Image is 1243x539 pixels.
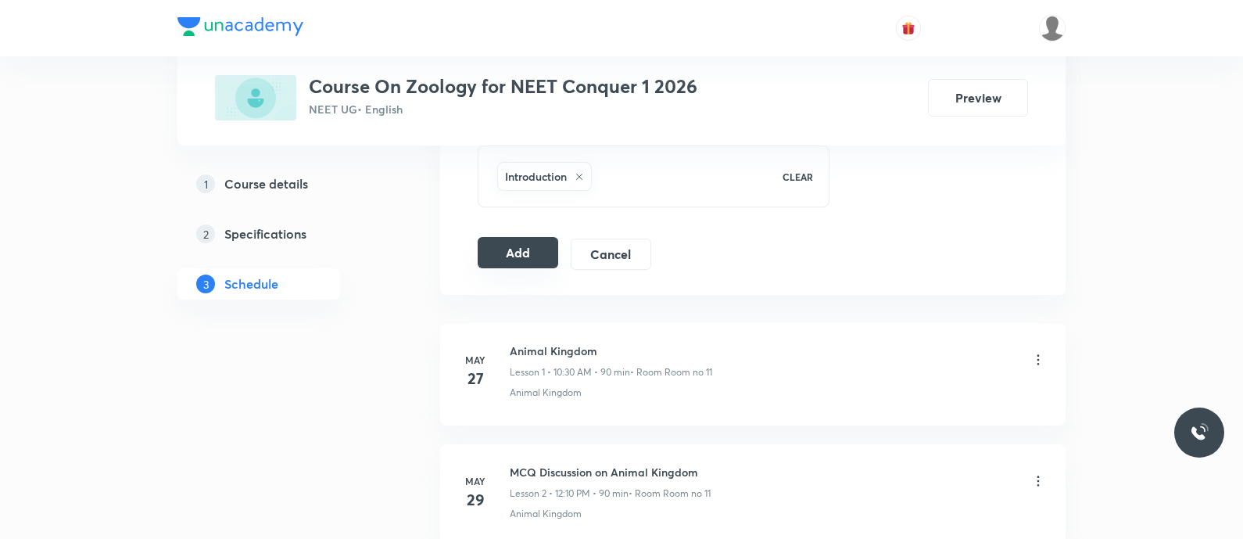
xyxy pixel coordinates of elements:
[224,174,308,193] h5: Course details
[510,464,711,480] h6: MCQ Discussion on Animal Kingdom
[224,275,278,293] h5: Schedule
[571,239,651,270] button: Cancel
[177,168,390,199] a: 1Course details
[1190,423,1209,442] img: ttu
[510,487,629,501] p: Lesson 2 • 12:10 PM • 90 min
[460,367,491,390] h4: 27
[215,75,296,120] img: C24D3A41-6AD1-4877-88C5-32411F65A7BB_plus.png
[309,101,697,117] p: NEET UG • English
[629,487,711,501] p: • Room Room no 11
[928,79,1028,117] button: Preview
[224,225,306,243] h5: Specifications
[460,488,491,512] h4: 29
[510,386,582,400] p: Animal Kingdom
[460,353,491,367] h6: May
[177,17,303,36] img: Company Logo
[196,174,215,193] p: 1
[196,275,215,293] p: 3
[309,75,697,98] h3: Course On Zoology for NEET Conquer 1 2026
[177,218,390,250] a: 2Specifications
[630,365,712,379] p: • Room Room no 11
[1039,15,1066,41] img: P Antony
[478,237,558,268] button: Add
[196,225,215,243] p: 2
[505,168,567,185] h6: Introduction
[510,343,712,359] h6: Animal Kingdom
[460,474,491,488] h6: May
[510,507,582,521] p: Animal Kingdom
[901,21,915,35] img: avatar
[896,16,921,41] button: avatar
[783,170,813,184] p: CLEAR
[177,17,303,40] a: Company Logo
[510,365,630,379] p: Lesson 1 • 10:30 AM • 90 min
